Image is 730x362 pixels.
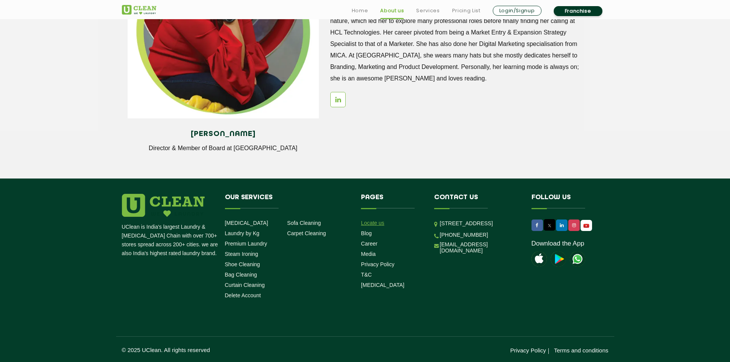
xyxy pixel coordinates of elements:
[225,220,268,226] a: [MEDICAL_DATA]
[416,6,440,15] a: Services
[133,145,313,152] p: Director & Member of Board at [GEOGRAPHIC_DATA]
[554,347,609,354] a: Terms and conditions
[440,232,488,238] a: [PHONE_NUMBER]
[510,347,546,354] a: Privacy Policy
[554,6,602,16] a: Franchise
[532,251,547,267] img: apple-icon.png
[225,241,267,247] a: Premium Laundry
[361,261,394,267] a: Privacy Policy
[551,251,566,267] img: playstoreicon.png
[380,6,404,15] a: About us
[570,251,585,267] img: UClean Laundry and Dry Cleaning
[434,194,520,208] h4: Contact us
[122,5,156,15] img: UClean Laundry and Dry Cleaning
[361,251,376,257] a: Media
[452,6,481,15] a: Pricing List
[361,194,423,208] h4: Pages
[225,194,350,208] h4: Our Services
[122,194,205,217] img: logo.png
[287,230,326,236] a: Carpet Cleaning
[225,230,259,236] a: Laundry by Kg
[493,6,541,16] a: Login/Signup
[361,241,377,247] a: Career
[225,261,260,267] a: Shoe Cleaning
[440,241,520,254] a: [EMAIL_ADDRESS][DOMAIN_NAME]
[225,282,265,288] a: Curtain Cleaning
[122,347,365,353] p: © 2025 UClean. All rights reserved
[361,272,372,278] a: T&C
[352,6,368,15] a: Home
[532,194,599,208] h4: Follow us
[361,220,384,226] a: Locate us
[532,240,584,247] a: Download the App
[287,220,321,226] a: Sofa Cleaning
[225,292,261,298] a: Delete Account
[225,251,258,257] a: Steam Ironing
[122,223,219,258] p: UClean is India's largest Laundry & [MEDICAL_DATA] Chain with over 700+ stores spread across 200+...
[440,219,520,228] p: [STREET_ADDRESS]
[581,222,591,230] img: UClean Laundry and Dry Cleaning
[133,130,313,138] h4: [PERSON_NAME]
[361,230,372,236] a: Blog
[361,282,404,288] a: [MEDICAL_DATA]
[225,272,257,278] a: Bag Cleaning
